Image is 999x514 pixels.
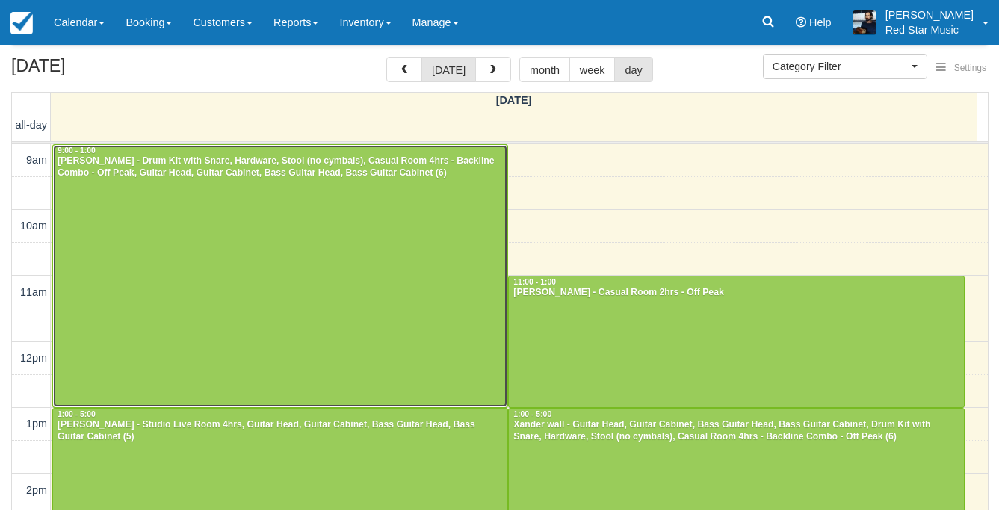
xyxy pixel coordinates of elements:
[773,59,908,74] span: Category Filter
[885,22,974,37] p: Red Star Music
[763,54,927,79] button: Category Filter
[513,419,959,443] div: Xander wall - Guitar Head, Guitar Cabinet, Bass Guitar Head, Bass Guitar Cabinet, Drum Kit with S...
[11,57,200,84] h2: [DATE]
[421,57,476,82] button: [DATE]
[954,63,986,73] span: Settings
[513,287,959,299] div: [PERSON_NAME] - Casual Room 2hrs - Off Peak
[885,7,974,22] p: [PERSON_NAME]
[508,276,964,408] a: 11:00 - 1:00[PERSON_NAME] - Casual Room 2hrs - Off Peak
[796,17,806,28] i: Help
[26,418,47,430] span: 1pm
[26,154,47,166] span: 9am
[853,10,876,34] img: A1
[10,12,33,34] img: checkfront-main-nav-mini-logo.png
[809,16,832,28] span: Help
[20,286,47,298] span: 11am
[927,58,995,79] button: Settings
[58,410,96,418] span: 1:00 - 5:00
[52,144,508,408] a: 9:00 - 1:00[PERSON_NAME] - Drum Kit with Snare, Hardware, Stool (no cymbals), Casual Room 4hrs - ...
[569,57,616,82] button: week
[57,419,504,443] div: [PERSON_NAME] - Studio Live Room 4hrs, Guitar Head, Guitar Cabinet, Bass Guitar Head, Bass Guitar...
[57,155,504,179] div: [PERSON_NAME] - Drum Kit with Snare, Hardware, Stool (no cymbals), Casual Room 4hrs - Backline Co...
[20,352,47,364] span: 12pm
[519,57,570,82] button: month
[26,484,47,496] span: 2pm
[513,410,551,418] span: 1:00 - 5:00
[614,57,652,82] button: day
[16,119,47,131] span: all-day
[58,146,96,155] span: 9:00 - 1:00
[496,94,532,106] span: [DATE]
[513,278,556,286] span: 11:00 - 1:00
[20,220,47,232] span: 10am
